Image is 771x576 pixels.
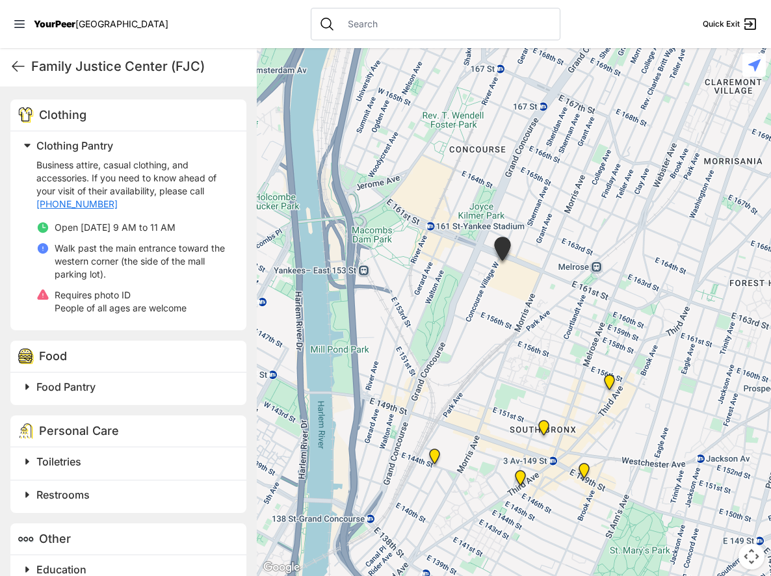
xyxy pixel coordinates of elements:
[36,198,118,211] a: [PHONE_NUMBER]
[536,420,552,441] div: The Bronx
[55,289,187,302] p: Requires photo ID
[34,18,75,29] span: YourPeer
[36,563,86,576] span: Education
[55,242,231,281] p: Walk past the main entrance toward the western corner (the side of the mall parking lot).
[55,222,176,233] span: Open [DATE] 9 AM to 11 AM
[75,18,168,29] span: [GEOGRAPHIC_DATA]
[426,449,443,469] div: Harm Reduction Center
[703,19,740,29] span: Quick Exit
[703,16,758,32] a: Quick Exit
[34,20,168,28] a: YourPeer[GEOGRAPHIC_DATA]
[39,532,71,545] span: Other
[36,159,231,211] p: Business attire, casual clothing, and accessories. If you need to know ahead of your visit of the...
[491,237,514,266] div: South Bronx NeON Works
[260,559,303,576] img: Google
[39,424,119,438] span: Personal Care
[36,455,81,468] span: Toiletries
[576,463,592,484] div: The Bronx Pride Center
[31,57,246,75] h1: Family Justice Center (FJC)
[36,139,113,152] span: Clothing Pantry
[39,349,67,363] span: Food
[36,380,96,393] span: Food Pantry
[36,488,90,501] span: Restrooms
[340,18,552,31] input: Search
[738,543,764,569] button: Map camera controls
[601,374,618,395] div: Bronx Youth Center (BYC)
[260,559,303,576] a: Open this area in Google Maps (opens a new window)
[39,108,86,122] span: Clothing
[55,302,187,313] span: People of all ages are welcome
